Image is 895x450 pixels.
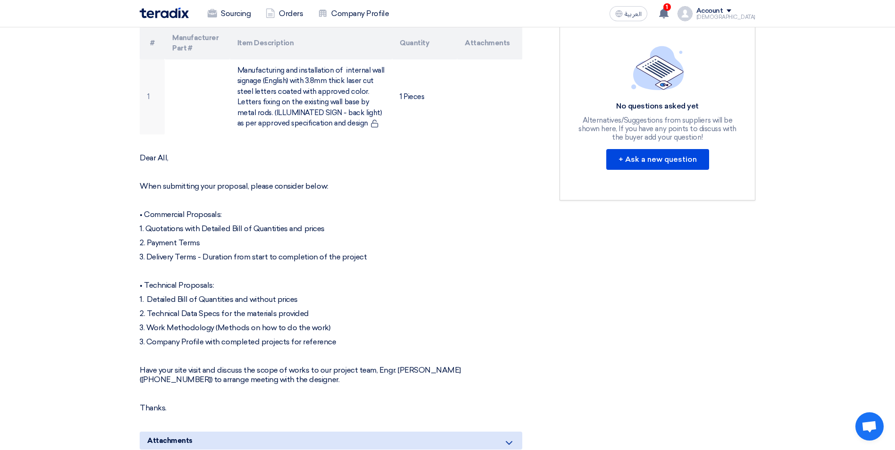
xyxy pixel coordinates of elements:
td: 1 [140,59,165,134]
span: العربية [625,11,642,17]
p: 3. Delivery Terms - Duration from start to completion of the project [140,252,522,262]
td: 1 Pieces [392,59,457,134]
img: Teradix logo [140,8,189,18]
a: Sourcing [200,3,258,24]
p: Thanks. [140,403,522,413]
th: Manufacturer Part # [165,27,230,59]
p: When submitting your proposal, please consider below: [140,182,522,191]
a: Orders [258,3,310,24]
p: 3. Work Methodology (Methods on how to do the work) [140,323,522,333]
p: 2. Payment Terms [140,238,522,248]
p: Have your site visit and discuss the scope of works to our project team, Engr. [PERSON_NAME] ([PH... [140,366,522,384]
p: 1. Quotations with Detailed Bill of Quantities and prices [140,224,522,233]
button: العربية [610,6,647,21]
th: Quantity [392,27,457,59]
p: 1. Detailed Bill of Quantities and without prices [140,295,522,304]
button: + Ask a new question [606,149,709,170]
a: Company Profile [310,3,396,24]
a: Open chat [855,412,884,441]
div: Account [696,7,723,15]
img: empty_state_list.svg [631,46,684,90]
p: 3. Company Profile with completed projects for reference [140,337,522,347]
p: • Technical Proposals: [140,281,522,290]
span: Attachments [147,435,192,446]
p: 2. Technical Data Specs for the materials provided [140,309,522,318]
td: Manufacturing and installation of internal wall signage (English) with 3.8mm thick laser cut stee... [230,59,393,134]
th: # [140,27,165,59]
div: No questions asked yet [577,101,738,111]
span: 1 [663,3,671,11]
th: Item Description [230,27,393,59]
p: Dear All, [140,153,522,163]
p: • Commercial Proposals: [140,210,522,219]
img: profile_test.png [678,6,693,21]
div: [DEMOGRAPHIC_DATA] [696,15,755,20]
div: Alternatives/Suggestions from suppliers will be shown here, If you have any points to discuss wit... [577,116,738,142]
th: Attachments [457,27,522,59]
